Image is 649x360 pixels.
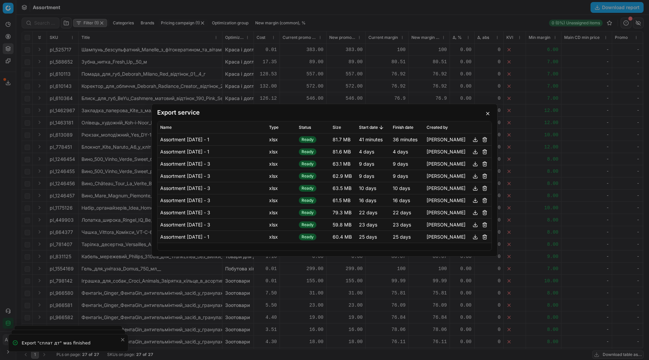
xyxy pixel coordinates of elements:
[393,148,408,154] span: 4 days
[333,136,354,143] div: 81.7 MB
[427,160,489,168] div: [PERSON_NAME]
[333,209,354,216] div: 79.3 MB
[359,124,378,130] span: Start date
[393,124,413,130] span: Finish date
[393,185,410,191] span: 10 days
[333,172,354,179] div: 62.9 MB
[359,185,376,191] span: 10 days
[427,196,489,204] div: [PERSON_NAME]
[427,124,448,130] span: Created by
[393,173,408,178] span: 9 days
[269,233,293,240] div: xlsx
[299,197,316,204] span: Ready
[393,209,411,215] span: 22 days
[427,172,489,180] div: [PERSON_NAME]
[160,136,264,143] div: Assortment [DATE] - 1
[160,124,172,130] span: Name
[269,160,293,167] div: xlsx
[157,110,492,116] h2: Export service
[333,160,354,167] div: 63.1 MB
[160,197,264,203] div: Assortment [DATE] - 3
[269,172,293,179] div: xlsx
[427,135,489,143] div: [PERSON_NAME]
[160,172,264,179] div: Assortment [DATE] - 3
[269,221,293,228] div: xlsx
[333,185,354,191] div: 63.5 MB
[359,209,377,215] span: 22 days
[359,148,374,154] span: 4 days
[393,161,408,166] span: 9 days
[269,209,293,216] div: xlsx
[160,209,264,216] div: Assortment [DATE] - 3
[160,221,264,228] div: Assortment [DATE] - 3
[299,173,316,179] span: Ready
[333,148,354,155] div: 81.6 MB
[333,124,341,130] span: Size
[333,197,354,203] div: 61.5 MB
[299,136,316,143] span: Ready
[393,197,410,203] span: 16 days
[393,221,411,227] span: 23 days
[378,124,385,130] button: Sorted by Start date descending
[299,221,316,228] span: Ready
[299,124,311,130] span: Status
[299,161,316,167] span: Ready
[269,185,293,191] div: xlsx
[333,221,354,228] div: 59.8 MB
[160,160,264,167] div: Assortment [DATE] - 3
[621,337,637,353] iframe: Intercom live chat
[269,136,293,143] div: xlsx
[269,124,279,130] span: Type
[359,161,374,166] span: 9 days
[359,173,374,178] span: 9 days
[427,233,489,241] div: [PERSON_NAME]
[333,233,354,240] div: 60.4 MB
[299,148,316,155] span: Ready
[393,136,417,142] span: 36 minutes
[299,185,316,192] span: Ready
[359,234,377,239] span: 25 days
[160,233,264,240] div: Assortment [DATE] - 1
[393,234,411,239] span: 25 days
[269,197,293,203] div: xlsx
[160,148,264,155] div: Assortment [DATE] - 1
[299,209,316,216] span: Ready
[359,197,376,203] span: 16 days
[427,147,489,155] div: [PERSON_NAME]
[427,208,489,216] div: [PERSON_NAME]
[359,221,377,227] span: 23 days
[299,234,316,240] span: Ready
[269,148,293,155] div: xlsx
[359,136,383,142] span: 41 minutes
[427,184,489,192] div: [PERSON_NAME]
[427,220,489,229] div: [PERSON_NAME]
[160,185,264,191] div: Assortment [DATE] - 3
